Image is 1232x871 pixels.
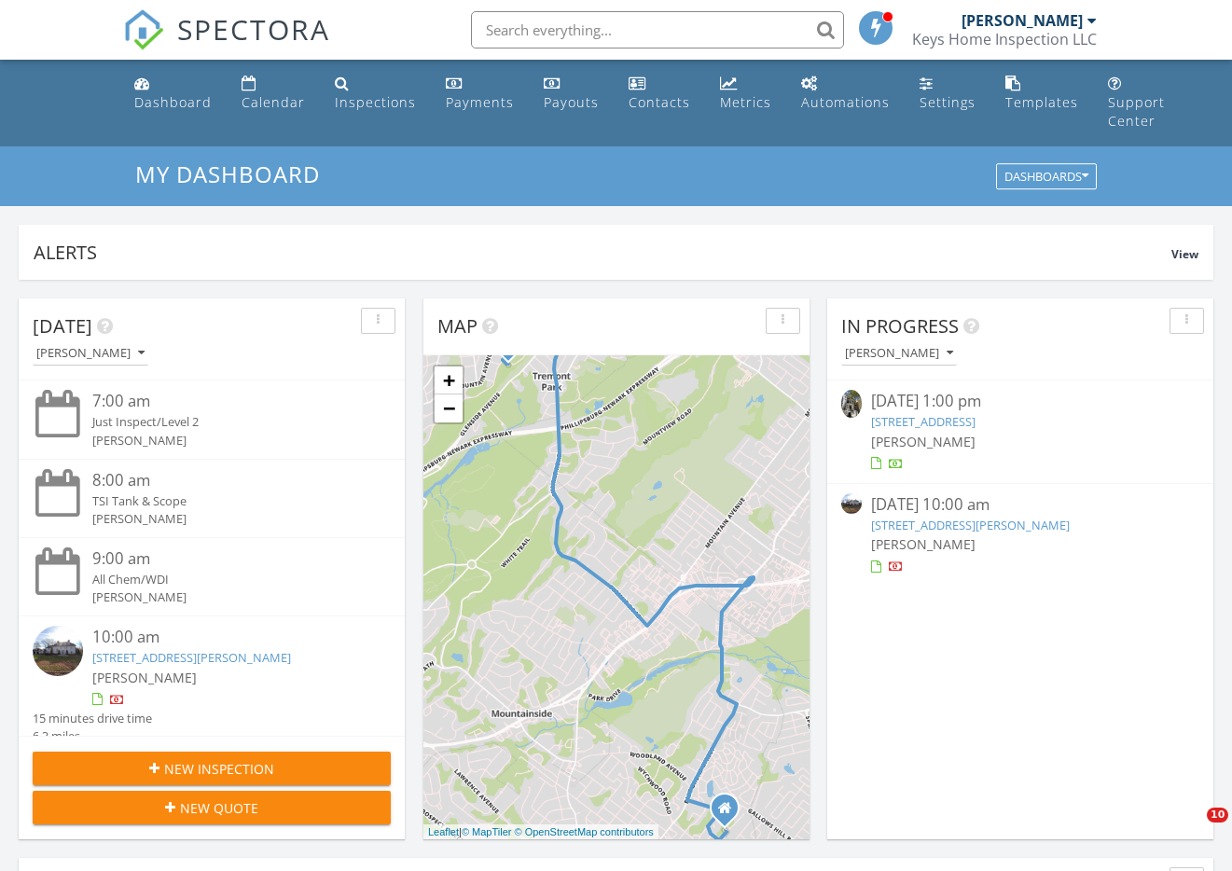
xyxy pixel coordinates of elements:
[33,727,152,745] div: 6.3 miles
[1005,93,1078,111] div: Templates
[127,67,219,120] a: Dashboard
[335,93,416,111] div: Inspections
[1169,808,1213,852] iframe: Intercom live chat
[92,669,197,686] span: [PERSON_NAME]
[841,390,862,417] img: 9343497%2Fcover_photos%2FivuxdRZUXiXHIf1Vpu1N%2Fsmall.9343497-1756228099074
[33,710,152,727] div: 15 minutes drive time
[33,626,83,676] img: streetview
[462,826,512,837] a: © MapTiler
[435,366,463,394] a: Zoom in
[242,93,305,111] div: Calendar
[164,759,274,779] span: New Inspection
[794,67,897,120] a: Automations (Basic)
[423,824,658,840] div: |
[33,752,391,785] button: New Inspection
[871,433,976,450] span: [PERSON_NAME]
[871,413,976,430] a: [STREET_ADDRESS]
[871,390,1170,413] div: [DATE] 1:00 pm
[841,390,1199,473] a: [DATE] 1:00 pm [STREET_ADDRESS] [PERSON_NAME]
[92,588,361,606] div: [PERSON_NAME]
[327,67,423,120] a: Inspections
[912,30,1097,48] div: Keys Home Inspection LLC
[1207,808,1228,823] span: 10
[92,413,361,431] div: Just Inspect/Level 2
[871,535,976,553] span: [PERSON_NAME]
[34,240,1171,265] div: Alerts
[841,313,959,339] span: In Progress
[437,313,478,339] span: Map
[841,341,957,366] button: [PERSON_NAME]
[234,67,312,120] a: Calendar
[180,798,258,818] span: New Quote
[92,510,361,528] div: [PERSON_NAME]
[438,67,521,120] a: Payments
[801,93,890,111] div: Automations
[92,571,361,588] div: All Chem/WDI
[471,11,844,48] input: Search everything...
[92,432,361,449] div: [PERSON_NAME]
[1004,171,1088,184] div: Dashboards
[123,25,330,64] a: SPECTORA
[621,67,698,120] a: Contacts
[1171,246,1198,262] span: View
[536,67,606,120] a: Payouts
[629,93,690,111] div: Contacts
[92,390,361,413] div: 7:00 am
[841,493,862,514] img: streetview
[1108,93,1165,130] div: Support Center
[725,808,736,819] div: 929 Harding St, Westfield NJ 07090
[920,93,976,111] div: Settings
[713,67,779,120] a: Metrics
[135,159,320,189] span: My Dashboard
[912,67,983,120] a: Settings
[962,11,1083,30] div: [PERSON_NAME]
[841,493,1199,576] a: [DATE] 10:00 am [STREET_ADDRESS][PERSON_NAME] [PERSON_NAME]
[92,492,361,510] div: TSI Tank & Scope
[123,9,164,50] img: The Best Home Inspection Software - Spectora
[92,547,361,571] div: 9:00 am
[871,517,1070,533] a: [STREET_ADDRESS][PERSON_NAME]
[92,649,291,666] a: [STREET_ADDRESS][PERSON_NAME]
[134,93,212,111] div: Dashboard
[428,826,459,837] a: Leaflet
[33,313,92,339] span: [DATE]
[33,341,148,366] button: [PERSON_NAME]
[515,826,654,837] a: © OpenStreetMap contributors
[446,93,514,111] div: Payments
[33,791,391,824] button: New Quote
[177,9,330,48] span: SPECTORA
[544,93,599,111] div: Payouts
[1100,67,1172,139] a: Support Center
[36,347,145,360] div: [PERSON_NAME]
[845,347,953,360] div: [PERSON_NAME]
[720,93,771,111] div: Metrics
[92,626,361,649] div: 10:00 am
[92,469,361,492] div: 8:00 am
[435,394,463,422] a: Zoom out
[998,67,1086,120] a: Templates
[996,164,1097,190] button: Dashboards
[33,626,391,745] a: 10:00 am [STREET_ADDRESS][PERSON_NAME] [PERSON_NAME] 15 minutes drive time 6.3 miles
[871,493,1170,517] div: [DATE] 10:00 am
